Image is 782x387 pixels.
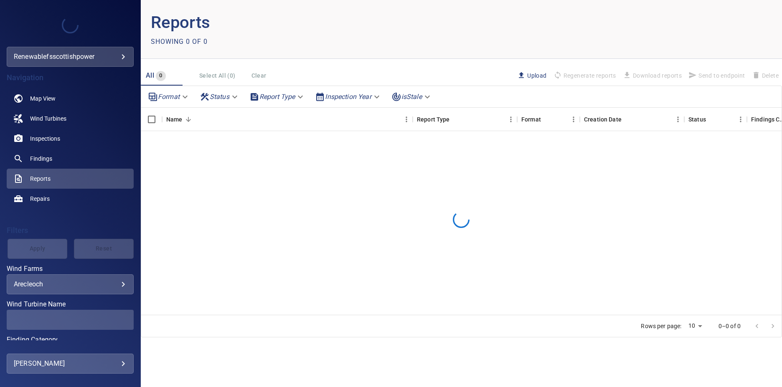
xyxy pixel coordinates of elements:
[7,226,134,235] h4: Filters
[734,113,747,126] button: Menu
[151,10,462,35] p: Reports
[7,129,134,149] a: inspections noActive
[388,89,435,104] div: isStale
[30,134,60,143] span: Inspections
[641,322,681,330] p: Rows per page:
[30,175,51,183] span: Reports
[145,89,193,104] div: Format
[156,71,165,81] span: 0
[7,47,134,67] div: renewablefsscottishpower
[246,89,309,104] div: Report Type
[30,195,50,203] span: Repairs
[7,73,134,82] h4: Navigation
[580,108,684,131] div: Creation Date
[584,108,622,131] div: Creation Date
[14,50,127,63] div: renewablefsscottishpower
[183,114,194,125] button: Sort
[7,189,134,209] a: repairs noActive
[7,89,134,109] a: map noActive
[400,113,413,126] button: Menu
[517,71,546,80] span: Upload
[413,108,517,131] div: Report Type
[514,68,550,83] button: Upload
[7,109,134,129] a: windturbines noActive
[749,319,781,333] nav: pagination navigation
[146,71,154,79] span: All
[521,108,541,131] div: Format
[162,108,413,131] div: Name
[30,94,56,103] span: Map View
[505,113,517,126] button: Menu
[196,89,243,104] div: Status
[30,154,52,163] span: Findings
[688,108,706,131] div: Status
[417,108,450,131] div: Report Type
[450,114,462,125] button: Sort
[7,266,134,272] label: Wind Farms
[259,93,295,101] em: Report Type
[622,114,633,125] button: Sort
[541,114,553,125] button: Sort
[14,357,127,370] div: [PERSON_NAME]
[685,320,705,332] div: 10
[7,336,134,343] label: Finding Category
[158,93,180,101] em: Format
[7,301,134,308] label: Wind Turbine Name
[706,114,718,125] button: Sort
[325,93,371,101] em: Inspection Year
[30,114,66,123] span: Wind Turbines
[7,149,134,169] a: findings noActive
[517,108,580,131] div: Format
[312,89,384,104] div: Inspection Year
[151,37,208,47] p: Showing 0 of 0
[567,113,580,126] button: Menu
[672,113,684,126] button: Menu
[684,108,747,131] div: Status
[7,169,134,189] a: reports active
[401,93,422,101] em: isStale
[166,108,183,131] div: Name
[7,274,134,294] div: Wind Farms
[719,322,741,330] p: 0–0 of 0
[210,93,229,101] em: Status
[14,280,127,288] div: Arecleoch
